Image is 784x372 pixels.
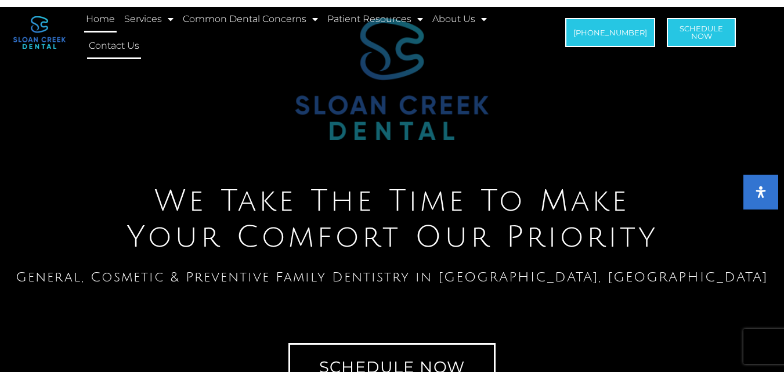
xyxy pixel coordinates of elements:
[667,18,736,47] a: ScheduleNow
[680,25,723,40] span: Schedule Now
[6,183,778,256] h2: We Take The Time To Make Your Comfort Our Priority
[84,6,538,59] nav: Menu
[181,6,320,32] a: Common Dental Concerns
[84,6,117,32] a: Home
[13,16,66,49] img: logo
[431,6,489,32] a: About Us
[87,32,141,59] a: Contact Us
[743,175,778,210] button: Open Accessibility Panel
[326,6,425,32] a: Patient Resources
[295,18,489,140] img: Sloan Creek Dental Logo
[6,270,778,284] h1: General, Cosmetic & Preventive Family Dentistry in [GEOGRAPHIC_DATA], [GEOGRAPHIC_DATA]
[122,6,175,32] a: Services
[573,29,647,37] span: [PHONE_NUMBER]
[565,18,655,47] a: [PHONE_NUMBER]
